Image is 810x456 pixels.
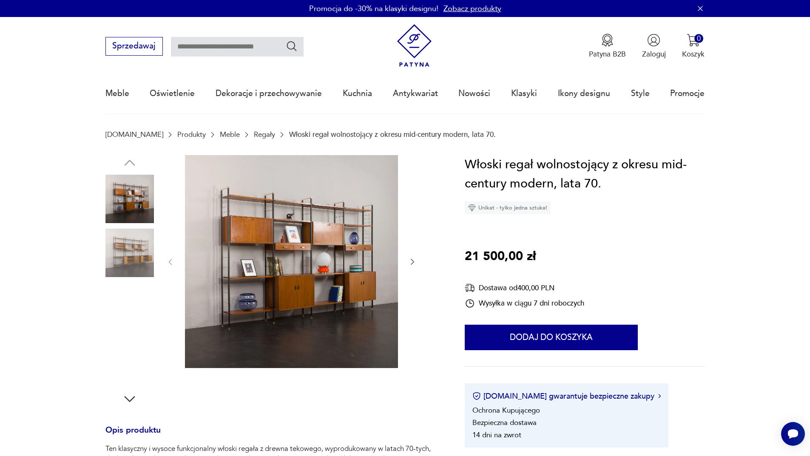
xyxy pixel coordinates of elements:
a: Sprzedawaj [105,43,163,50]
a: Ikona medaluPatyna B2B [589,34,626,59]
img: Ikona diamentu [468,204,476,212]
img: Zdjęcie produktu Włoski regał wolnostojący z okresu mid-century modern, lata 70. [105,229,154,277]
a: Nowości [458,74,490,113]
p: Koszyk [682,49,705,59]
button: Sprzedawaj [105,37,163,56]
img: Ikona certyfikatu [472,392,481,400]
img: Ikona koszyka [687,34,700,47]
img: Zdjęcie produktu Włoski regał wolnostojący z okresu mid-century modern, lata 70. [105,337,154,385]
button: 0Koszyk [682,34,705,59]
img: Zdjęcie produktu Włoski regał wolnostojący z okresu mid-century modern, lata 70. [105,175,154,223]
a: [DOMAIN_NAME] [105,130,163,139]
a: Regały [254,130,275,139]
a: Meble [105,74,129,113]
li: 14 dni na zwrot [472,430,521,440]
a: Ikony designu [558,74,610,113]
button: Szukaj [286,40,298,52]
div: Dostawa od 400,00 PLN [465,283,584,293]
li: Bezpieczna dostawa [472,418,537,428]
a: Promocje [670,74,705,113]
h1: Włoski regał wolnostojący z okresu mid-century modern, lata 70. [465,155,705,194]
p: 21 500,00 zł [465,247,536,266]
a: Meble [220,130,240,139]
div: 0 [694,34,703,43]
a: Produkty [177,130,206,139]
a: Klasyki [511,74,537,113]
img: Ikona strzałki w prawo [658,394,661,398]
li: Ochrona Kupującego [472,405,540,415]
a: Antykwariat [393,74,438,113]
a: Zobacz produkty [443,3,501,14]
h3: Opis produktu [105,427,441,444]
img: Zdjęcie produktu Włoski regał wolnostojący z okresu mid-century modern, lata 70. [185,155,398,368]
p: Promocja do -30% na klasyki designu! [309,3,438,14]
img: Zdjęcie produktu Włoski regał wolnostojący z okresu mid-century modern, lata 70. [105,283,154,331]
a: Dekoracje i przechowywanie [216,74,322,113]
img: Patyna - sklep z meblami i dekoracjami vintage [393,24,436,67]
img: Ikona dostawy [465,283,475,293]
div: Wysyłka w ciągu 7 dni roboczych [465,298,584,309]
button: Patyna B2B [589,34,626,59]
img: Ikonka użytkownika [647,34,660,47]
button: Dodaj do koszyka [465,325,638,350]
div: Unikat - tylko jedna sztuka! [465,201,551,214]
p: Włoski regał wolnostojący z okresu mid-century modern, lata 70. [289,130,496,139]
a: Kuchnia [343,74,372,113]
p: Patyna B2B [589,49,626,59]
p: Zaloguj [642,49,666,59]
img: Ikona medalu [601,34,614,47]
button: [DOMAIN_NAME] gwarantuje bezpieczne zakupy [472,391,661,402]
button: Zaloguj [642,34,666,59]
iframe: Smartsupp widget button [781,422,805,446]
a: Oświetlenie [150,74,195,113]
a: Style [631,74,650,113]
